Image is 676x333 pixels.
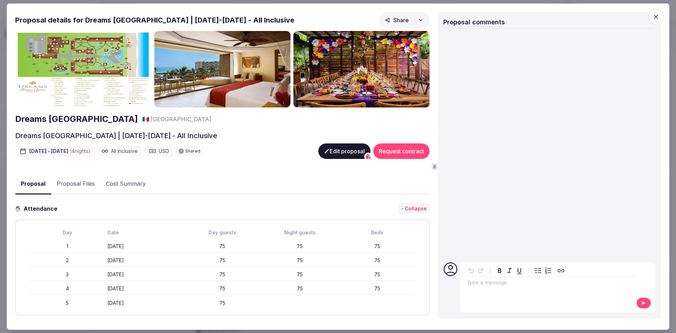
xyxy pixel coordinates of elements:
div: 75 [340,243,415,250]
div: 4 [30,285,105,292]
button: Numbered list [543,266,553,276]
div: 1 [30,243,105,250]
button: - Collapse [398,203,430,214]
div: All inclusive [98,146,142,157]
div: 75 [340,257,415,264]
div: 75 [340,285,415,292]
a: Dreams [GEOGRAPHIC_DATA] [15,113,138,125]
button: Underline [514,266,524,276]
button: Italic [505,266,514,276]
div: 75 [340,271,415,278]
div: [DATE] [107,257,182,264]
h2: Dreams [GEOGRAPHIC_DATA] | [DATE]-[DATE] - All Inclusive [15,131,217,141]
button: Request contract [373,143,430,159]
div: 3 [30,271,105,278]
div: editable markdown [464,277,636,291]
button: Share [379,12,430,28]
div: [DATE] [107,300,182,307]
button: Create link [556,266,566,276]
button: Bold [495,266,505,276]
button: Bulleted list [533,266,543,276]
div: Beds [340,229,415,236]
h2: Proposal details for Dreams [GEOGRAPHIC_DATA] | [DATE]-[DATE] - All Inclusive [15,15,294,25]
div: [DATE] [107,243,182,250]
span: [DATE] - [DATE] [29,148,90,155]
span: Proposal comments [443,18,505,25]
span: Shared [185,149,200,153]
button: Proposal [15,174,51,195]
div: 75 [263,285,337,292]
div: 75 [185,285,260,292]
div: 75 [185,300,260,307]
div: 75 [185,243,260,250]
img: Gallery photo 1 [15,31,151,107]
span: Share [385,16,409,23]
span: 🇲🇽 [142,116,149,123]
button: Proposal Files [51,174,100,194]
div: [DATE] [107,285,182,292]
div: 75 [185,271,260,278]
button: Cost Summary [100,174,151,194]
img: Gallery photo 2 [154,31,290,107]
div: Day guests [185,229,260,236]
div: 2 [30,257,105,264]
h3: Attendance [21,204,63,213]
span: ( 4 night s ) [70,148,90,154]
div: 75 [263,243,337,250]
div: 75 [185,257,260,264]
div: Date [107,229,182,236]
img: Gallery photo 3 [293,31,430,107]
div: USD [145,146,173,157]
div: Day [30,229,105,236]
button: 🇲🇽 [142,115,149,123]
div: 75 [263,257,337,264]
div: 75 [263,271,337,278]
div: [DATE] [107,271,182,278]
div: Night guests [263,229,337,236]
span: [GEOGRAPHIC_DATA] [151,115,211,123]
button: Edit proposal [318,143,370,159]
div: toggle group [533,266,553,276]
div: 5 [30,300,105,307]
